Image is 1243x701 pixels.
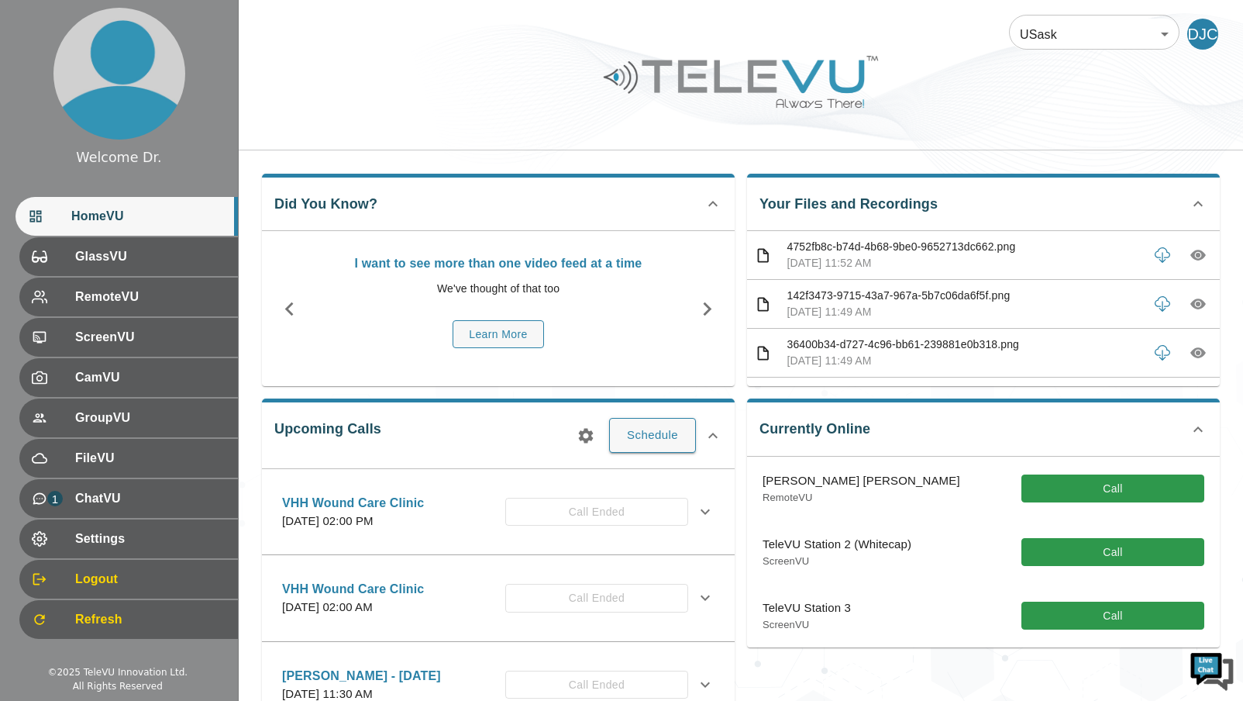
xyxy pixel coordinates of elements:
[282,494,424,513] p: VHH Wound Care Clinic
[75,247,226,266] span: GlassVU
[282,599,424,616] p: [DATE] 02:00 AM
[282,513,424,530] p: [DATE] 02:00 PM
[15,197,238,236] div: HomeVU
[270,485,727,540] div: VHH Wound Care Clinic[DATE] 02:00 PMCall Ended
[47,491,63,506] p: 1
[1021,538,1204,567] button: Call
[453,320,544,349] button: Learn More
[75,570,226,589] span: Logout
[75,288,226,306] span: RemoteVU
[1009,12,1179,56] div: USask
[763,554,911,569] p: ScreenVU
[1021,475,1204,503] button: Call
[75,328,226,347] span: ScreenVU
[763,617,851,633] p: ScreenVU
[270,571,727,626] div: VHH Wound Care Clinic[DATE] 02:00 AMCall Ended
[763,599,851,617] p: TeleVU Station 3
[73,679,163,693] div: All Rights Reserved
[787,385,1141,402] p: d51eacf0-0763-4708-b900-b7527b074827.png
[601,50,880,114] img: Logo
[71,207,226,226] span: HomeVU
[787,239,1141,255] p: 4752fb8c-b74d-4b68-9be0-9652713dc662.png
[75,530,226,548] span: Settings
[1187,19,1218,50] div: DJC
[75,610,226,629] span: Refresh
[19,479,238,518] div: 1ChatVU
[763,490,960,506] p: RemoteVU
[19,439,238,478] div: FileVU
[787,353,1141,369] p: [DATE] 11:49 AM
[787,337,1141,353] p: 36400b34-d727-4c96-bb61-239881e0b318.png
[75,409,226,427] span: GroupVU
[19,358,238,397] div: CamVU
[19,318,238,357] div: ScreenVU
[75,368,226,387] span: CamVU
[609,418,696,452] button: Schedule
[19,399,238,437] div: GroupVU
[19,237,238,276] div: GlassVU
[75,449,226,468] span: FileVU
[76,147,161,167] div: Welcome Dr.
[19,278,238,316] div: RemoteVU
[19,560,238,599] div: Logout
[19,600,238,639] div: Refresh
[787,255,1141,271] p: [DATE] 11:52 AM
[325,281,672,297] p: We've thought of that too
[282,667,441,685] p: [PERSON_NAME] - [DATE]
[763,472,960,490] p: [PERSON_NAME] [PERSON_NAME]
[19,520,238,558] div: Settings
[787,288,1141,304] p: 142f3473-9715-43a7-967a-5b7c06da6f5f.png
[763,536,911,554] p: TeleVU Station 2 (Whitecap)
[282,580,424,599] p: VHH Wound Care Clinic
[787,304,1141,320] p: [DATE] 11:49 AM
[1189,647,1235,693] img: Chat Widget
[325,254,672,273] p: I want to see more than one video feed at a time
[53,8,185,140] img: profile.png
[75,489,226,508] span: ChatVU
[1021,602,1204,630] button: Call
